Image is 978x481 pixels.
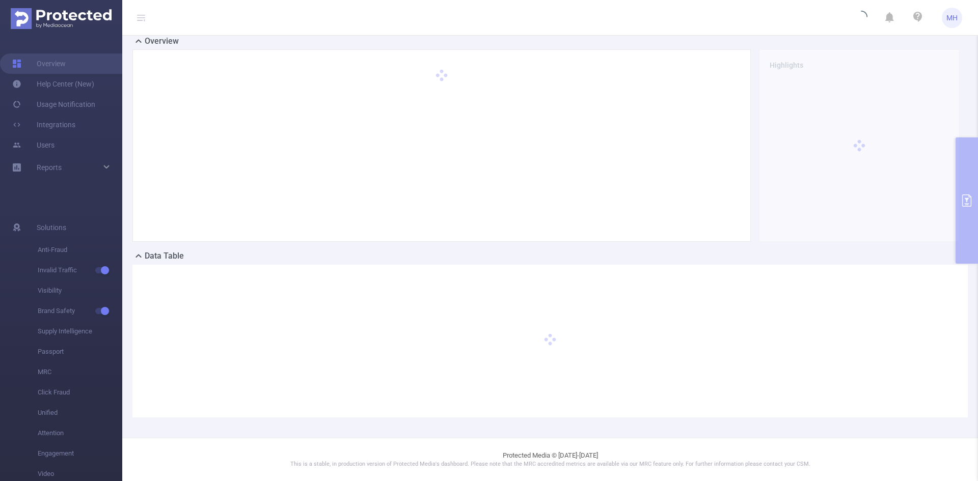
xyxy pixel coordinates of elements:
[122,438,978,481] footer: Protected Media © [DATE]-[DATE]
[11,8,112,29] img: Protected Media
[12,94,95,115] a: Usage Notification
[855,11,867,25] i: icon: loading
[145,250,184,262] h2: Data Table
[946,8,958,28] span: MH
[12,74,94,94] a: Help Center (New)
[12,135,55,155] a: Users
[12,53,66,74] a: Overview
[37,163,62,172] span: Reports
[38,443,122,464] span: Engagement
[37,157,62,178] a: Reports
[38,362,122,382] span: MRC
[38,280,122,301] span: Visibility
[38,382,122,403] span: Click Fraud
[148,460,953,469] p: This is a stable, in production version of Protected Media's dashboard. Please note that the MRC ...
[38,342,122,362] span: Passport
[38,321,122,342] span: Supply Intelligence
[38,240,122,260] span: Anti-Fraud
[37,217,66,238] span: Solutions
[38,403,122,423] span: Unified
[12,115,75,135] a: Integrations
[38,423,122,443] span: Attention
[38,301,122,321] span: Brand Safety
[38,260,122,280] span: Invalid Traffic
[145,35,179,47] h2: Overview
